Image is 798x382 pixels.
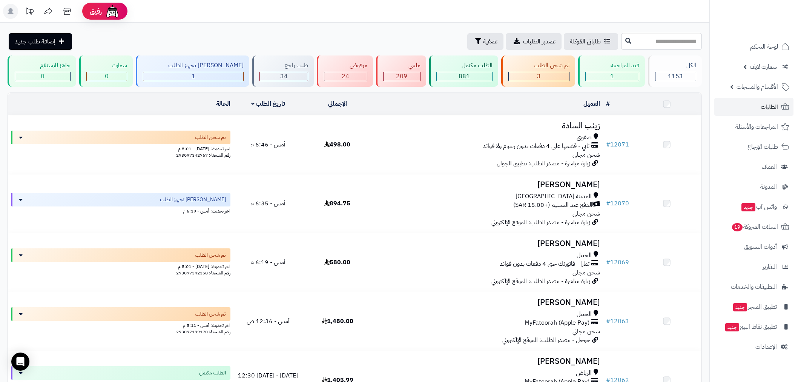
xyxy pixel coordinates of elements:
span: 1 [610,72,614,81]
span: إضافة طلب جديد [15,37,55,46]
a: تطبيق المتجرجديد [714,298,793,316]
a: ملغي 209 [374,55,428,87]
div: 24 [324,72,367,81]
a: [PERSON_NAME] تجهيز الطلب 1 [134,55,251,87]
a: مرفوض 24 [315,55,374,87]
span: شحن مجاني [572,209,600,218]
div: 0 [15,72,70,81]
div: جاهز للاستلام [15,61,71,70]
span: الجبيل [577,251,592,260]
h3: [PERSON_NAME] [375,357,600,366]
h3: [PERSON_NAME] [375,239,600,248]
div: 209 [384,72,420,81]
span: صفوى [577,133,592,142]
span: # [606,140,610,149]
span: رقم الشحنة: 293097342767 [176,152,230,159]
div: 0 [87,72,127,81]
a: تصدير الطلبات [506,33,562,50]
span: جديد [733,303,747,311]
a: العميل [583,99,600,108]
div: ملغي [383,61,420,70]
span: تابي - قسّمها على 4 دفعات بدون رسوم ولا فوائد [483,142,589,151]
a: الحالة [216,99,230,108]
a: تاريخ الطلب [251,99,285,108]
h3: زينب السادة [375,122,600,130]
span: أمس - 12:36 ص [247,317,290,326]
span: المدونة [760,182,777,192]
div: الكل [655,61,696,70]
span: زيارة مباشرة - مصدر الطلب: تطبيق الجوال [497,159,590,168]
span: 24 [342,72,349,81]
img: ai-face.png [105,4,120,19]
span: [PERSON_NAME] تجهيز الطلب [160,196,226,203]
span: 0 [105,72,109,81]
span: 894.75 [324,199,350,208]
span: شحن مجاني [572,268,600,277]
span: الدفع عند التسليم (+15.00 SAR) [513,201,592,209]
div: 1 [586,72,639,81]
div: اخر تحديث: أمس - 6:39 م [11,206,230,214]
a: إضافة طلب جديد [9,33,72,50]
span: المدينة [GEOGRAPHIC_DATA] [516,192,592,201]
span: التطبيقات والخدمات [731,282,777,292]
div: مرفوض [324,61,367,70]
div: تم شحن الطلب [508,61,569,70]
div: 1 [143,72,243,81]
span: سمارت لايف [750,62,777,72]
a: تحديثات المنصة [20,4,39,21]
span: الطلب مكتمل [199,369,226,377]
div: اخر تحديث: أمس - 5:11 م [11,321,230,329]
div: اخر تحديث: [DATE] - 5:01 م [11,262,230,270]
a: المراجعات والأسئلة [714,118,793,136]
span: 1153 [668,72,683,81]
a: طلب راجع 34 [251,55,315,87]
a: طلباتي المُوكلة [564,33,618,50]
div: 34 [260,72,308,81]
span: MyFatoorah (Apple Pay) [525,319,589,327]
a: # [606,99,610,108]
a: تم شحن الطلب 3 [500,55,577,87]
span: 0 [41,72,45,81]
div: اخر تحديث: [DATE] - 5:01 م [11,144,230,152]
a: الإجمالي [328,99,347,108]
span: طلباتي المُوكلة [570,37,601,46]
span: العملاء [762,162,777,172]
a: قيد المراجعه 1 [577,55,646,87]
span: رقم الشحنة: 293097342358 [176,270,230,276]
span: تم شحن الطلب [195,310,226,318]
span: # [606,258,610,267]
span: تطبيق المتجر [732,302,777,312]
a: التقارير [714,258,793,276]
span: الجبيل [577,310,592,319]
a: #12070 [606,199,629,208]
span: أدوات التسويق [744,242,777,252]
a: العملاء [714,158,793,176]
a: الإعدادات [714,338,793,356]
a: سمارت 0 [78,55,134,87]
span: تمارا - فاتورتك حتى 4 دفعات بدون فوائد [500,260,589,268]
span: السلات المتروكة [731,222,778,232]
img: logo-2.png [747,20,791,36]
a: طلبات الإرجاع [714,138,793,156]
span: الأقسام والمنتجات [737,82,778,92]
a: تطبيق نقاط البيعجديد [714,318,793,336]
div: [PERSON_NAME] تجهيز الطلب [143,61,244,70]
span: تطبيق نقاط البيع [724,322,777,332]
span: لوحة التحكم [750,42,778,52]
span: 34 [280,72,288,81]
a: #12071 [606,140,629,149]
span: 3 [537,72,541,81]
div: الطلب مكتمل [436,61,493,70]
h3: [PERSON_NAME] [375,180,600,189]
div: Open Intercom Messenger [11,353,29,371]
span: شحن مجاني [572,150,600,159]
span: 498.00 [324,140,350,149]
span: تم شحن الطلب [195,134,226,141]
span: طلبات الإرجاع [747,142,778,152]
span: جوجل - مصدر الطلب: الموقع الإلكتروني [502,336,590,345]
span: أمس - 6:35 م [250,199,285,208]
span: جديد [741,203,755,211]
a: #12063 [606,317,629,326]
a: الكل1153 [646,55,703,87]
span: 209 [396,72,407,81]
